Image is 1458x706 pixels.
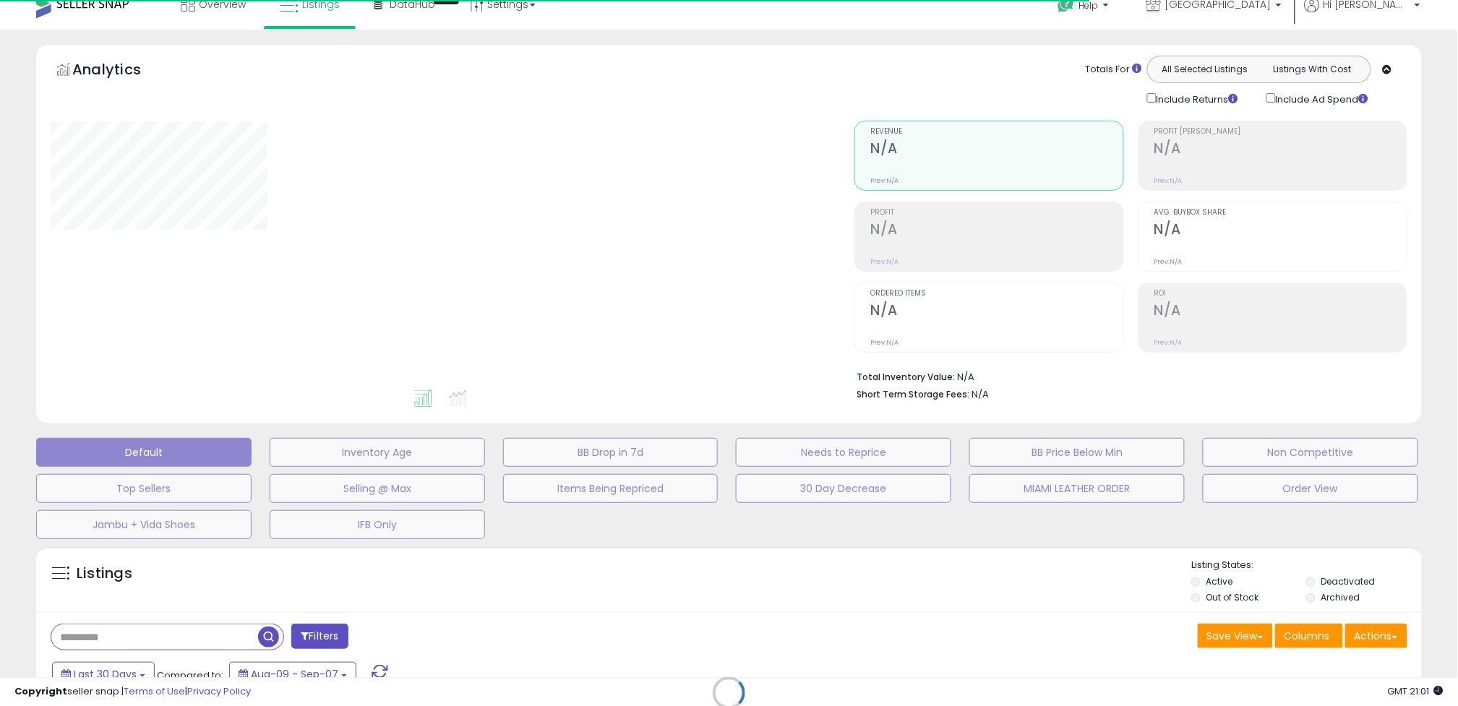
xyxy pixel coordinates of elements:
small: Prev: N/A [1154,257,1183,266]
button: 30 Day Decrease [736,474,951,503]
h2: N/A [870,221,1123,241]
button: IFB Only [270,510,485,539]
button: BB Drop in 7d [503,438,719,467]
button: MIAMI LEATHER ORDER [969,474,1185,503]
b: Short Term Storage Fees: [857,388,969,400]
button: Selling @ Max [270,474,485,503]
h2: N/A [1154,140,1407,160]
div: seller snap | | [14,685,251,699]
h5: Analytics [72,59,169,83]
h2: N/A [1154,221,1407,241]
span: Profit [PERSON_NAME] [1154,128,1407,136]
li: N/A [857,367,1397,384]
b: Total Inventory Value: [857,371,955,383]
span: N/A [972,387,989,401]
span: Profit [870,209,1123,217]
button: Listings With Cost [1258,60,1366,79]
small: Prev: N/A [870,338,899,347]
span: Revenue [870,128,1123,136]
small: Prev: N/A [870,176,899,185]
span: ROI [1154,290,1407,298]
span: Ordered Items [870,290,1123,298]
button: Non Competitive [1203,438,1418,467]
button: Default [36,438,252,467]
button: Jambu + Vida Shoes [36,510,252,539]
button: Items Being Repriced [503,474,719,503]
strong: Copyright [14,684,67,698]
button: All Selected Listings [1152,60,1259,79]
div: Totals For [1086,63,1142,77]
small: Prev: N/A [1154,338,1183,347]
div: Include Returns [1136,90,1256,106]
button: Inventory Age [270,438,485,467]
small: Prev: N/A [870,257,899,266]
span: Avg. Buybox Share [1154,209,1407,217]
button: Needs to Reprice [736,438,951,467]
h2: N/A [870,302,1123,322]
small: Prev: N/A [1154,176,1183,185]
div: Include Ad Spend [1256,90,1391,106]
button: Order View [1203,474,1418,503]
h2: N/A [870,140,1123,160]
h2: N/A [1154,302,1407,322]
button: Top Sellers [36,474,252,503]
button: BB Price Below Min [969,438,1185,467]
